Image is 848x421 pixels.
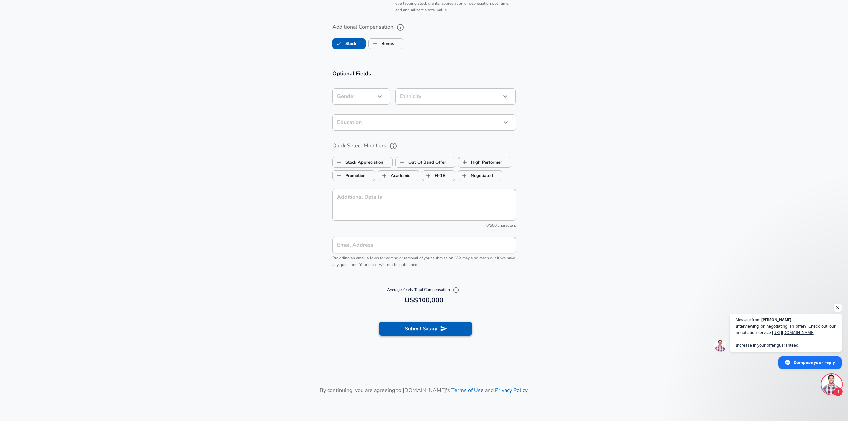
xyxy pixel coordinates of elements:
[333,156,383,169] label: Stock Appreciation
[451,387,484,394] a: Terms of Use
[495,387,527,394] a: Privacy Policy
[335,295,513,306] h6: US$100,000
[396,156,446,169] label: Out Of Band Offer
[332,157,393,168] button: Stock AppreciationStock Appreciation
[794,357,835,368] span: Compose your reply
[458,170,502,181] button: NegotiatedNegotiated
[834,387,843,396] span: 1
[388,140,399,152] button: help
[332,38,366,49] button: StockStock
[822,374,842,394] div: Open chat
[378,170,419,181] button: AcademicAcademic
[332,237,516,253] input: team@levels.fyi
[395,157,455,168] button: Out Of Band OfferOut Of Band Offer
[379,322,472,336] button: Submit Salary
[422,169,435,182] span: H-1B
[458,156,502,169] label: High Performer
[333,37,356,50] label: Stock
[458,157,511,168] button: High PerformerHigh Performer
[378,169,391,182] span: Academic
[378,169,410,182] label: Academic
[369,37,394,50] label: Bonus
[332,222,516,229] div: 0/500 characters
[458,169,471,182] span: Negotiated
[422,170,455,181] button: H-1BH-1B
[736,323,836,348] span: Interviewing or negotiating an offer? Check out our negotiation service: Increase in your offer g...
[736,318,760,321] span: Message from
[451,285,461,295] button: Explain Total Compensation
[395,22,406,33] button: help
[333,169,345,182] span: Promotion
[333,169,366,182] label: Promotion
[422,169,446,182] label: H-1B
[458,169,493,182] label: Negotiated
[333,37,345,50] span: Stock
[458,156,471,169] span: High Performer
[333,156,345,169] span: Stock Appreciation
[368,38,403,49] button: BonusBonus
[332,70,516,77] h3: Optional Fields
[387,287,461,292] span: Average Yearly Total Compensation
[332,170,375,181] button: PromotionPromotion
[332,140,516,152] label: Quick Select Modifiers
[396,156,408,169] span: Out Of Band Offer
[332,22,516,33] label: Additional Compensation
[761,318,791,321] span: [PERSON_NAME]
[369,37,381,50] span: Bonus
[332,255,515,267] span: Providing an email allows for editing or removal of your submission. We may also reach out if we ...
